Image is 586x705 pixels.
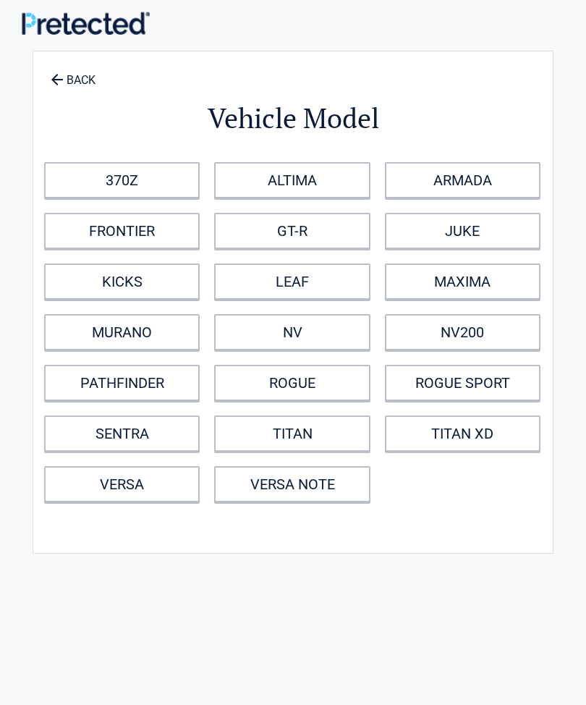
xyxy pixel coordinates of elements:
[214,466,370,502] a: VERSA NOTE
[214,314,370,350] a: NV
[385,213,540,249] a: JUKE
[48,61,98,86] a: BACK
[385,314,540,350] a: NV200
[44,263,200,300] a: KICKS
[385,162,540,198] a: ARMADA
[44,213,200,249] a: FRONTIER
[214,263,370,300] a: LEAF
[44,162,200,198] a: 370Z
[44,314,200,350] a: MURANO
[385,263,540,300] a: MAXIMA
[44,365,200,401] a: PATHFINDER
[22,12,150,35] img: Main Logo
[385,415,540,452] a: TITAN XD
[385,365,540,401] a: ROGUE SPORT
[214,213,370,249] a: GT-R
[214,415,370,452] a: TITAN
[41,100,545,137] h2: Vehicle Model
[44,466,200,502] a: VERSA
[214,162,370,198] a: ALTIMA
[214,365,370,401] a: ROGUE
[44,415,200,452] a: SENTRA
